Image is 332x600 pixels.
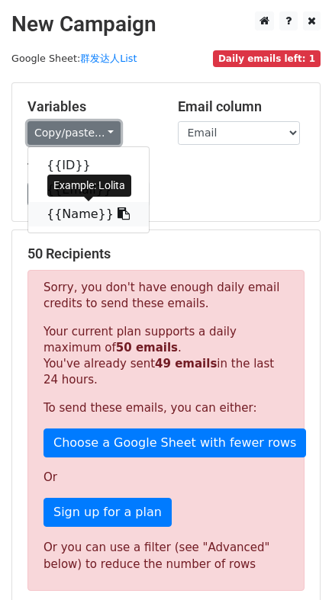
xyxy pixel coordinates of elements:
strong: 50 emails [116,341,178,355]
p: To send these emails, you can either: [44,400,288,416]
a: Sign up for a plan [44,498,172,527]
strong: 49 emails [155,357,217,371]
h5: Variables [27,98,155,115]
a: 群发达人List [80,53,137,64]
a: Choose a Google Sheet with fewer rows [44,428,306,457]
h5: 50 Recipients [27,245,305,262]
a: {{Email}} [28,178,149,202]
h2: New Campaign [11,11,321,37]
p: Sorry, you don't have enough daily email credits to send these emails. [44,280,288,312]
a: Daily emails left: 1 [213,53,321,64]
p: Or [44,470,288,486]
div: Example: Lolita [47,175,131,197]
small: Google Sheet: [11,53,137,64]
a: {{ID}} [28,153,149,178]
iframe: Chat Widget [256,527,332,600]
a: Copy/paste... [27,121,121,145]
p: Your current plan supports a daily maximum of . You've already sent in the last 24 hours. [44,324,288,388]
h5: Email column [178,98,305,115]
span: Daily emails left: 1 [213,50,321,67]
div: Or you can use a filter (see "Advanced" below) to reduce the number of rows [44,539,288,573]
a: {{Name}} [28,202,149,226]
